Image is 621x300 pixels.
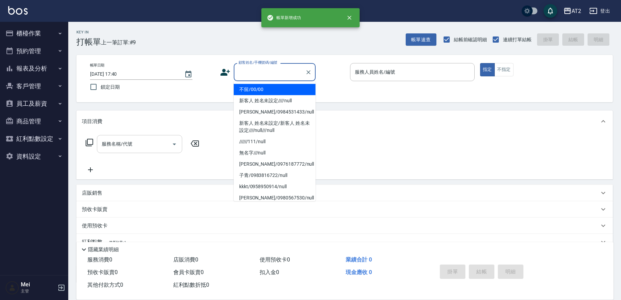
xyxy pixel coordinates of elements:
[234,159,316,170] li: [PERSON_NAME]/0976187772/null
[304,67,313,77] button: Clear
[82,222,107,229] p: 使用預收卡
[8,6,28,15] img: Logo
[234,181,316,192] li: kkkt/0958950914/null
[180,66,197,82] button: Choose date, selected date is 2025-10-07
[101,38,136,47] span: 上一筆訂單:#9
[76,30,101,34] h2: Key In
[342,10,357,25] button: close
[346,256,372,263] span: 業績合計 0
[3,77,66,95] button: 客戶管理
[3,148,66,165] button: 資料設定
[76,234,613,250] div: 紅利點數換算比率: 1
[3,95,66,112] button: 員工及薪資
[82,206,107,213] p: 預收卡販賣
[76,185,613,201] div: 店販銷售
[87,269,118,275] span: 預收卡販賣 0
[494,63,514,76] button: 不指定
[169,139,180,150] button: Open
[234,95,316,106] li: 新客人 姓名未設定////null
[544,4,557,18] button: save
[3,25,66,42] button: 櫃檯作業
[82,190,102,197] p: 店販銷售
[267,14,301,21] span: 帳單新增成功
[90,69,177,80] input: YYYY/MM/DD hh:mm
[3,60,66,77] button: 報表及分析
[21,281,56,288] h5: Mei
[173,256,198,263] span: 店販消費 0
[454,36,487,43] span: 結帳前確認明細
[101,84,120,91] span: 鎖定日期
[76,37,101,47] h3: 打帳單
[234,118,316,136] li: 新客人 姓名未設定/新客人 姓名未設定////null///null
[3,112,66,130] button: 商品管理
[503,36,532,43] span: 連續打單結帳
[76,110,613,132] div: 項目消費
[82,118,102,125] p: 項目消費
[234,106,316,118] li: [PERSON_NAME]/0984531433/null
[109,240,126,244] span: 換算比率: 1
[87,282,123,288] span: 其他付款方式 0
[76,217,613,234] div: 使用預收卡
[173,282,209,288] span: 紅利點數折抵 0
[587,5,613,17] button: 登出
[260,256,290,263] span: 使用預收卡 0
[90,63,104,68] label: 帳單日期
[5,281,19,295] img: Person
[234,136,316,147] li: //////111/null
[480,63,495,76] button: 指定
[572,7,581,15] div: AT2
[21,288,56,294] p: 主管
[234,170,316,181] li: 子青/0983816722/null
[234,84,316,95] li: 不留/00/00
[239,60,277,65] label: 顧客姓名/手機號碼/編號
[3,130,66,148] button: 紅利點數設定
[76,201,613,217] div: 預收卡販賣
[234,192,316,204] li: [PERSON_NAME]/0980567530/null
[87,256,112,263] span: 服務消費 0
[88,246,119,253] p: 隱藏業績明細
[346,269,372,275] span: 現金應收 0
[406,33,436,46] button: 帳單速查
[173,269,204,275] span: 會員卡販賣 0
[3,42,66,60] button: 預約管理
[260,269,279,275] span: 扣入金 0
[234,147,316,159] li: 無名字///null
[561,4,584,18] button: AT2
[82,238,126,246] p: 紅利點數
